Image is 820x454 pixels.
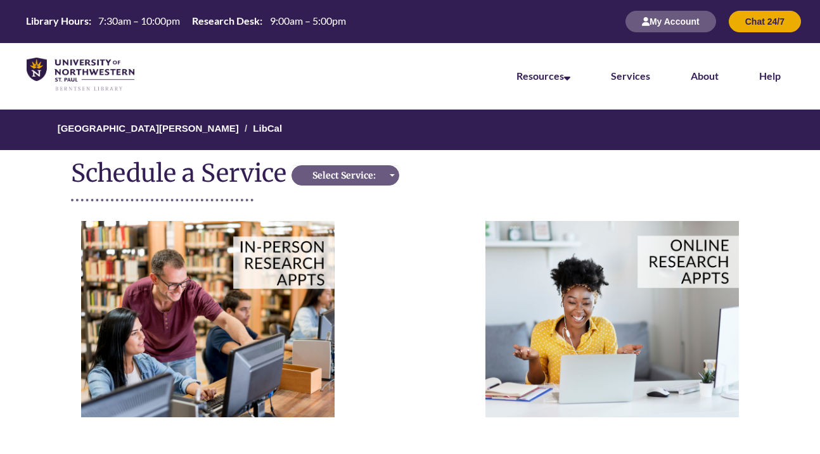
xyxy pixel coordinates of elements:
th: Research Desk: [187,14,264,28]
div: Schedule a Service [71,160,291,186]
img: In person Appointments [81,221,335,417]
a: LibCal [253,123,282,134]
th: Library Hours: [21,14,93,28]
table: Hours Today [21,14,350,28]
a: About [691,70,719,82]
span: 9:00am – 5:00pm [270,15,346,27]
a: Services [611,70,650,82]
span: 7:30am – 10:00pm [98,15,180,27]
img: Online Appointments [485,221,739,417]
div: Select Service: [295,169,392,182]
a: Hours Today [21,14,350,29]
a: [GEOGRAPHIC_DATA][PERSON_NAME] [58,123,239,134]
a: Help [759,70,781,82]
a: My Account [625,16,716,27]
nav: Breadcrumb [71,110,749,150]
a: Resources [516,70,570,82]
img: UNWSP Library Logo [27,58,134,92]
button: My Account [625,11,716,32]
button: Select Service: [291,165,399,186]
a: Chat 24/7 [729,16,801,27]
button: Chat 24/7 [729,11,801,32]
